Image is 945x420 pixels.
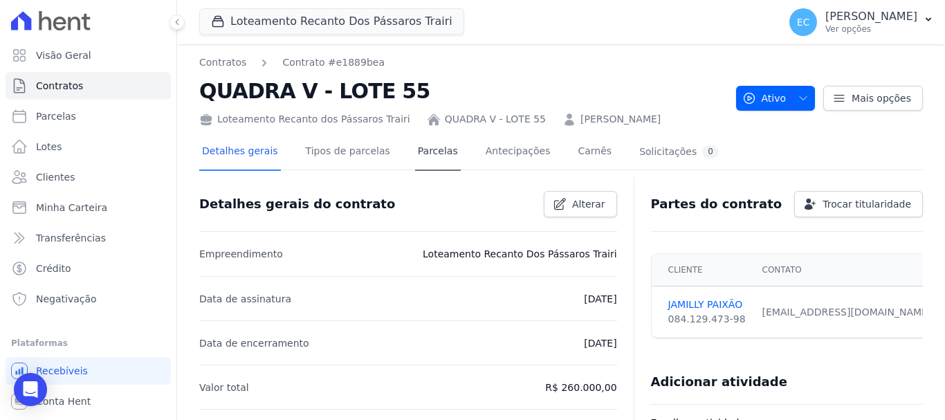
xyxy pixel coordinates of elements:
div: 0 [702,145,719,158]
a: Tipos de parcelas [303,134,393,171]
span: Clientes [36,170,75,184]
button: Loteamento Recanto Dos Pássaros Trairi [199,8,464,35]
nav: Breadcrumb [199,55,385,70]
div: [EMAIL_ADDRESS][DOMAIN_NAME] [762,305,932,320]
div: 084.129.473-98 [668,312,746,327]
span: Negativação [36,292,97,306]
p: [PERSON_NAME] [825,10,917,24]
a: Clientes [6,163,171,191]
p: [DATE] [584,291,616,307]
a: Antecipações [483,134,553,171]
a: Contrato #e1889bea [282,55,385,70]
a: Minha Carteira [6,194,171,221]
span: Visão Geral [36,48,91,62]
button: EC [PERSON_NAME] Ver opções [778,3,945,42]
a: [PERSON_NAME] [580,112,661,127]
p: Empreendimento [199,246,283,262]
th: Cliente [652,254,754,286]
a: Parcelas [6,102,171,130]
div: Open Intercom Messenger [14,373,47,406]
h3: Partes do contrato [651,196,782,212]
nav: Breadcrumb [199,55,725,70]
span: Conta Hent [36,394,91,408]
span: Alterar [572,197,605,211]
span: Crédito [36,262,71,275]
span: Lotes [36,140,62,154]
h3: Detalhes gerais do contrato [199,196,395,212]
a: Carnês [575,134,614,171]
a: Visão Geral [6,42,171,69]
a: Trocar titularidade [794,191,923,217]
span: Ativo [742,86,787,111]
th: Contato [754,254,940,286]
div: Plataformas [11,335,165,351]
span: Transferências [36,231,106,245]
span: Recebíveis [36,364,88,378]
p: [DATE] [584,335,616,351]
a: Alterar [544,191,617,217]
a: Contratos [6,72,171,100]
a: Mais opções [823,86,923,111]
a: QUADRA V - LOTE 55 [445,112,546,127]
p: Loteamento Recanto Dos Pássaros Trairi [423,246,617,262]
a: Detalhes gerais [199,134,281,171]
span: Trocar titularidade [823,197,911,211]
a: Lotes [6,133,171,161]
a: Negativação [6,285,171,313]
a: Transferências [6,224,171,252]
a: Recebíveis [6,357,171,385]
a: Parcelas [415,134,461,171]
p: Valor total [199,379,249,396]
button: Ativo [736,86,816,111]
p: Data de assinatura [199,291,291,307]
span: Minha Carteira [36,201,107,214]
span: Mais opções [852,91,911,105]
p: Ver opções [825,24,917,35]
span: EC [797,17,810,27]
a: JAMILLY PAIXÃO [668,298,746,312]
a: Contratos [199,55,246,70]
span: Contratos [36,79,83,93]
p: Data de encerramento [199,335,309,351]
a: Conta Hent [6,387,171,415]
a: Crédito [6,255,171,282]
span: Parcelas [36,109,76,123]
div: Solicitações [639,145,719,158]
h3: Adicionar atividade [651,374,787,390]
h2: QUADRA V - LOTE 55 [199,75,725,107]
div: Loteamento Recanto dos Pássaros Trairi [199,112,410,127]
p: R$ 260.000,00 [545,379,616,396]
a: Solicitações0 [636,134,722,171]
